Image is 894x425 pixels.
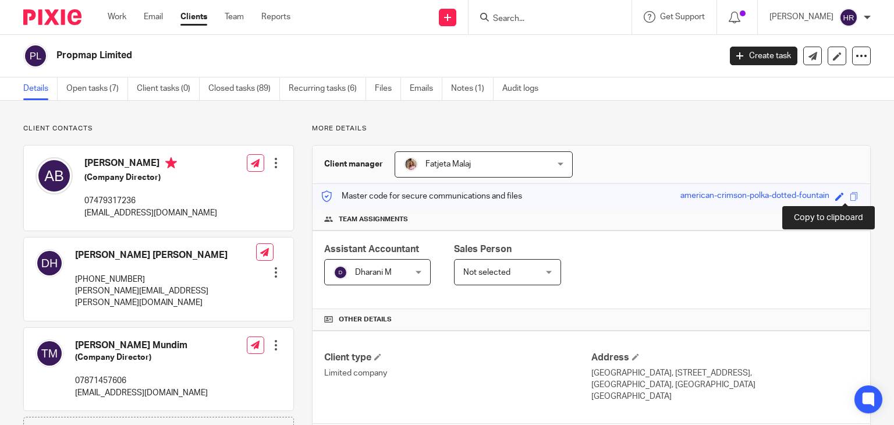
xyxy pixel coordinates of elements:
a: Files [375,77,401,100]
img: svg%3E [839,8,858,27]
p: [PHONE_NUMBER]‬ [75,274,256,285]
i: Primary [165,157,177,169]
img: svg%3E [36,249,63,277]
span: Team assignments [339,215,408,224]
a: Open tasks (7) [66,77,128,100]
img: svg%3E [36,339,63,367]
a: Email [144,11,163,23]
img: Pixie [23,9,81,25]
p: [GEOGRAPHIC_DATA], [STREET_ADDRESS], [591,367,858,379]
h2: Propmap Limited [56,49,581,62]
a: Notes (1) [451,77,494,100]
h3: Client manager [324,158,383,170]
p: [EMAIL_ADDRESS][DOMAIN_NAME] [75,387,208,399]
h5: (Company Director) [75,352,208,363]
p: More details [312,124,871,133]
a: Recurring tasks (6) [289,77,366,100]
span: Dharani M [355,268,392,277]
h4: [PERSON_NAME] Mundim [75,339,208,352]
span: Sales Person [454,245,512,254]
a: Details [23,77,58,100]
span: Fatjeta Malaj [425,160,471,168]
p: [PERSON_NAME] [769,11,833,23]
span: Assistant Accountant [324,245,419,254]
p: 07479317236 [84,195,217,207]
img: MicrosoftTeams-image%20(5).png [404,157,418,171]
a: Closed tasks (89) [208,77,280,100]
a: Clients [180,11,207,23]
p: Limited company [324,367,591,379]
a: Emails [410,77,442,100]
p: Master code for secure communications and files [321,190,522,202]
a: Audit logs [502,77,547,100]
p: [GEOGRAPHIC_DATA], [GEOGRAPHIC_DATA] [591,379,858,391]
a: Work [108,11,126,23]
p: [EMAIL_ADDRESS][DOMAIN_NAME] [84,207,217,219]
span: Get Support [660,13,705,21]
p: [GEOGRAPHIC_DATA] [591,391,858,402]
h4: [PERSON_NAME] [PERSON_NAME] [75,249,256,261]
h4: Address [591,352,858,364]
a: Team [225,11,244,23]
input: Search [492,14,597,24]
p: 07871457606 [75,375,208,387]
p: Client contacts [23,124,294,133]
span: Not selected [463,268,510,277]
span: Other details [339,315,392,324]
h4: Client type [324,352,591,364]
p: [PERSON_NAME][EMAIL_ADDRESS][PERSON_NAME][DOMAIN_NAME] [75,285,256,309]
a: Create task [730,47,797,65]
h4: [PERSON_NAME] [84,157,217,172]
h5: (Company Director) [84,172,217,183]
img: svg%3E [334,265,347,279]
img: svg%3E [36,157,73,194]
div: american-crimson-polka-dotted-fountain [680,190,829,203]
a: Client tasks (0) [137,77,200,100]
a: Reports [261,11,290,23]
img: svg%3E [23,44,48,68]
